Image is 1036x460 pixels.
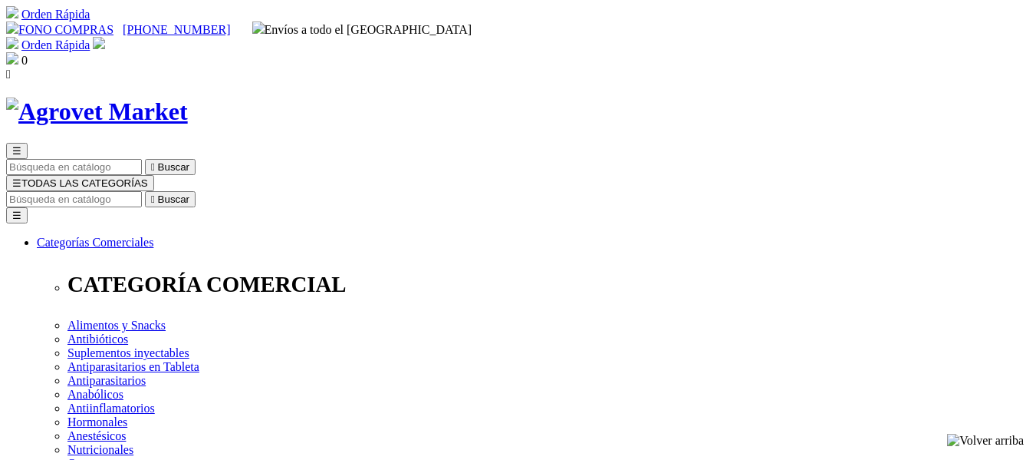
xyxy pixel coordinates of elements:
a: Antiparasitarios en Tableta [67,360,199,373]
span: Buscar [158,161,189,173]
p: CATEGORÍA COMERCIAL [67,272,1030,297]
img: Volver arriba [947,434,1024,448]
a: Antiparasitarios [67,374,146,387]
a: Hormonales [67,415,127,429]
a: Anestésicos [67,429,126,442]
i:  [151,194,155,205]
button: ☰ [6,207,28,223]
span: 0 [21,54,28,67]
a: [PHONE_NUMBER] [123,23,230,36]
img: delivery-truck.svg [252,22,265,34]
span: ☰ [12,145,21,157]
input: Buscar [6,159,142,175]
i:  [6,68,11,81]
span: Buscar [158,194,189,205]
img: shopping-cart.svg [6,6,18,18]
img: shopping-bag.svg [6,52,18,65]
a: Anabólicos [67,388,123,401]
button:  Buscar [145,159,196,175]
a: Antibióticos [67,333,128,346]
a: Nutricionales [67,443,133,456]
span: ☰ [12,177,21,189]
i:  [151,161,155,173]
img: phone.svg [6,22,18,34]
a: Orden Rápida [21,8,90,21]
img: user.svg [93,37,105,49]
a: Acceda a su cuenta de cliente [93,38,105,51]
input: Buscar [6,191,142,207]
a: FONO COMPRAS [6,23,113,36]
button:  Buscar [145,191,196,207]
a: Orden Rápida [21,38,90,51]
a: Suplementos inyectables [67,346,189,359]
img: shopping-cart.svg [6,37,18,49]
a: Alimentos y Snacks [67,319,166,332]
button: ☰TODAS LAS CATEGORÍAS [6,175,154,191]
a: Categorías Comerciales [37,236,153,249]
button: ☰ [6,143,28,159]
img: Agrovet Market [6,98,188,126]
span: Envíos a todo el [GEOGRAPHIC_DATA] [252,23,472,36]
a: Antiinflamatorios [67,402,155,415]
